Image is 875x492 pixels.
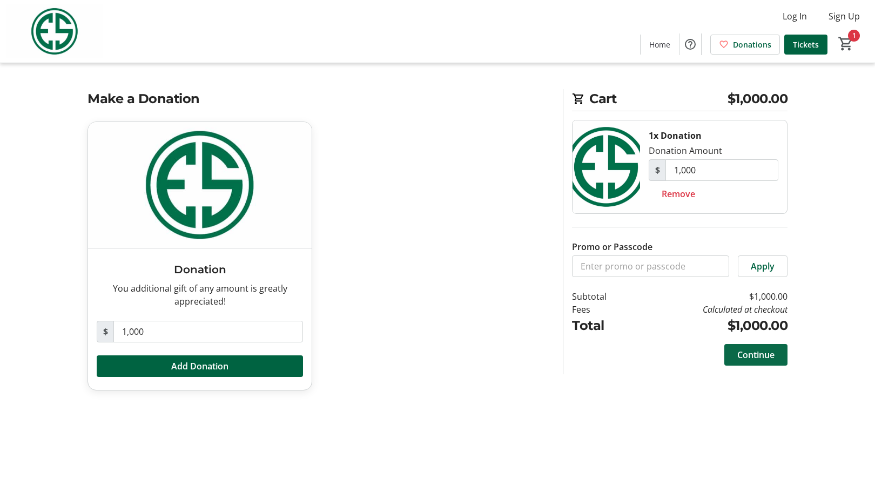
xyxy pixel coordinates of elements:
[97,282,303,308] div: You additional gift of any amount is greatly appreciated!
[793,39,819,50] span: Tickets
[751,260,775,273] span: Apply
[635,303,787,316] td: Calculated at checkout
[724,344,787,366] button: Continue
[783,10,807,23] span: Log In
[171,360,228,373] span: Add Donation
[87,89,550,109] h2: Make a Donation
[649,159,666,181] span: $
[710,35,780,55] a: Donations
[738,255,787,277] button: Apply
[572,316,635,335] td: Total
[635,290,787,303] td: $1,000.00
[635,316,787,335] td: $1,000.00
[573,120,640,213] img: Donation
[662,187,695,200] span: Remove
[572,255,729,277] input: Enter promo or passcode
[572,303,635,316] td: Fees
[649,183,708,205] button: Remove
[572,240,652,253] label: Promo or Passcode
[88,122,312,248] img: Donation
[737,348,775,361] span: Continue
[829,10,860,23] span: Sign Up
[6,4,103,58] img: Evans Scholars Foundation's Logo
[641,35,679,55] a: Home
[97,355,303,377] button: Add Donation
[572,290,635,303] td: Subtotal
[836,34,856,53] button: Cart
[649,144,722,157] div: Donation Amount
[774,8,816,25] button: Log In
[728,89,788,109] span: $1,000.00
[572,89,787,111] h2: Cart
[649,129,702,142] div: 1x Donation
[733,39,771,50] span: Donations
[97,261,303,278] h3: Donation
[820,8,869,25] button: Sign Up
[679,33,701,55] button: Help
[649,39,670,50] span: Home
[97,321,114,342] span: $
[784,35,827,55] a: Tickets
[113,321,303,342] input: Donation Amount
